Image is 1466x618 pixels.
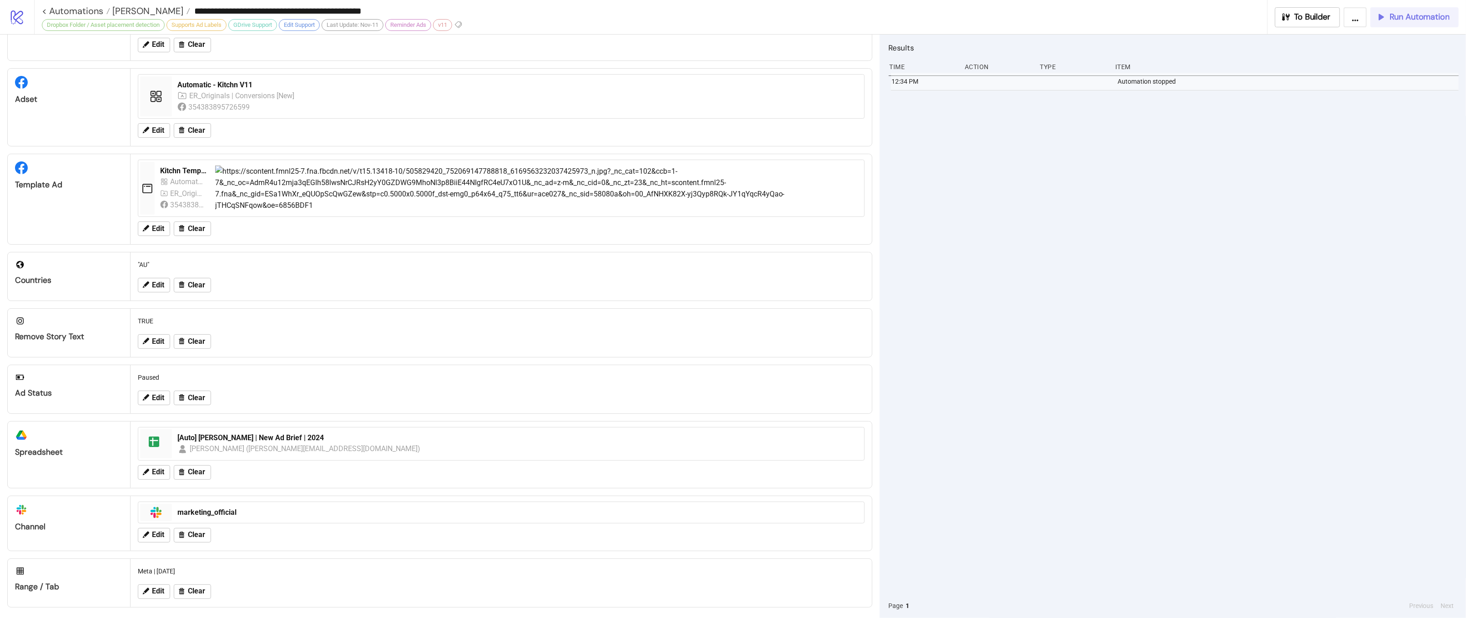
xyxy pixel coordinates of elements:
div: [Auto] [PERSON_NAME] | New Ad Brief | 2024 [177,433,859,443]
button: Edit [138,221,170,236]
span: Edit [152,394,164,402]
button: Edit [138,123,170,138]
button: Edit [138,334,170,349]
div: Channel [15,522,123,532]
span: Run Automation [1390,12,1450,22]
span: Clear [188,126,205,135]
div: Adset [15,94,123,105]
h2: Results [889,42,1459,54]
span: Clear [188,587,205,595]
div: 354383895726599 [170,199,204,211]
div: Automatic - Kitchn V11 [177,80,859,90]
button: Previous [1406,601,1436,611]
span: Clear [188,40,205,49]
div: Reminder Ads [385,19,431,31]
div: Automation stopped [1117,73,1461,90]
div: ER_Originals | Conversions [New] [189,90,295,101]
button: Clear [174,123,211,138]
div: Edit Support [279,19,320,31]
a: < Automations [42,6,110,15]
div: Last Update: Nov-11 [322,19,383,31]
span: Edit [152,281,164,289]
button: Next [1438,601,1457,611]
span: [PERSON_NAME] [110,5,183,17]
div: Type [1039,58,1108,75]
div: Range / Tab [15,582,123,592]
div: Dropbox Folder / Asset placement detection [42,19,165,31]
button: Run Automation [1370,7,1459,27]
div: GDrive Support [228,19,277,31]
button: Clear [174,334,211,349]
span: Page [889,601,903,611]
span: Edit [152,40,164,49]
div: [PERSON_NAME] ([PERSON_NAME][EMAIL_ADDRESS][DOMAIN_NAME]) [190,443,421,454]
div: Remove Story Text [15,332,123,342]
div: Ad Status [15,388,123,398]
button: Edit [138,38,170,52]
span: Clear [188,394,205,402]
button: Edit [138,278,170,292]
button: Clear [174,38,211,52]
button: Edit [138,528,170,543]
span: Edit [152,337,164,346]
span: Edit [152,225,164,233]
span: To Builder [1295,12,1331,22]
div: Kitchn Template [160,166,208,176]
button: Clear [174,221,211,236]
div: 354383895726599 [188,101,252,113]
button: Edit [138,584,170,599]
div: Meta | [DATE] [134,563,868,580]
span: Clear [188,337,205,346]
button: Edit [138,465,170,480]
span: Edit [152,126,164,135]
div: v11 [433,19,452,31]
button: Clear [174,465,211,480]
div: Template Ad [15,180,123,190]
div: Supports Ad Labels [166,19,227,31]
div: Automatic - Kitchn V9 [170,176,204,187]
div: Time [889,58,957,75]
div: Item [1114,58,1459,75]
a: [PERSON_NAME] [110,6,190,15]
div: marketing_official [177,507,859,518]
div: 12:34 PM [891,73,960,90]
div: Spreadsheet [15,447,123,457]
span: Edit [152,468,164,476]
img: https://scontent.fmnl25-7.fna.fbcdn.net/v/t15.13418-10/505829420_752069147788818_6169563232037425... [215,166,859,211]
button: Clear [174,584,211,599]
span: Edit [152,531,164,539]
button: Edit [138,391,170,405]
div: "AU" [134,256,868,273]
button: 1 [903,601,912,611]
button: To Builder [1275,7,1340,27]
span: Clear [188,281,205,289]
div: Countries [15,275,123,286]
div: Action [964,58,1033,75]
span: Edit [152,587,164,595]
button: Clear [174,528,211,543]
div: Paused [134,369,868,386]
button: Clear [174,278,211,292]
button: ... [1344,7,1367,27]
span: Clear [188,531,205,539]
span: Clear [188,225,205,233]
button: Clear [174,391,211,405]
div: ER_Originals | Conversions [New] [170,188,204,199]
div: TRUE [134,312,868,330]
span: Clear [188,468,205,476]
